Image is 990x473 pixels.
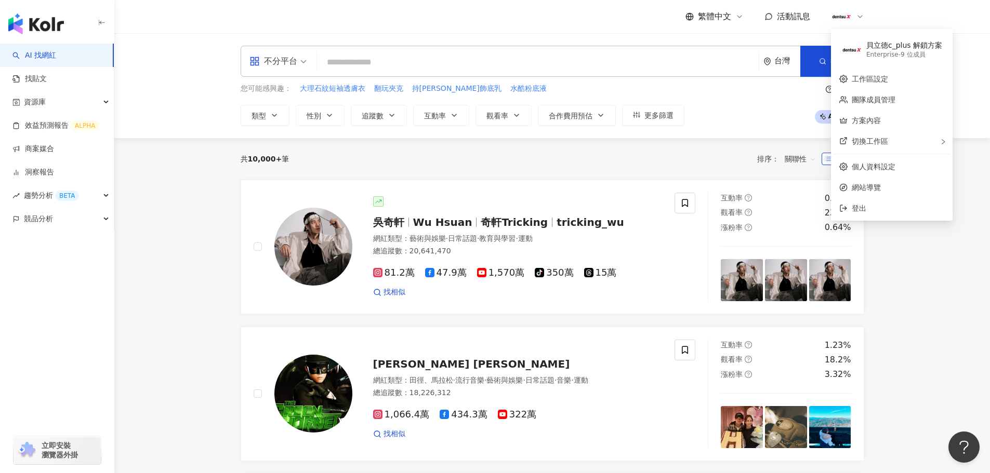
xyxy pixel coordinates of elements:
img: post-image [721,259,763,301]
span: 水酷粉底液 [510,84,547,94]
button: 性別 [296,105,345,126]
div: 共 筆 [241,155,289,163]
span: 1,570萬 [477,267,525,278]
span: 田徑、馬拉松 [410,376,453,384]
button: 觀看率 [476,105,532,126]
a: searchAI 找網紅 [12,50,56,61]
span: 10,000+ [248,155,282,163]
span: 漲粉率 [721,370,743,379]
img: KOL Avatar [274,355,352,433]
span: question-circle [745,209,752,216]
img: post-image [765,406,807,448]
div: 網紅類型 ： [373,375,663,386]
span: 大理石紋短袖透膚衣 [300,84,365,94]
iframe: Help Scout Beacon - Open [948,431,980,463]
a: chrome extension立即安裝 瀏覽器外掛 [14,436,101,464]
span: [PERSON_NAME] [PERSON_NAME] [373,358,570,370]
span: 合作費用預估 [549,112,592,120]
span: rise [12,192,20,199]
div: 0.64% [825,222,851,233]
button: 搜尋 [800,46,864,77]
div: 貝立德c_plus 解鎖方案 [866,40,942,51]
span: 更多篩選 [644,111,674,119]
span: 15萬 [584,267,617,278]
span: 運動 [518,234,533,242]
span: 觀看率 [721,355,743,363]
a: 效益預測報告ALPHA [12,120,99,131]
button: 更多篩選 [622,105,684,126]
span: question-circle [745,356,752,363]
button: 追蹤數 [351,105,407,126]
img: KOL Avatar [274,208,352,286]
span: · [555,376,557,384]
a: 找相似 [373,429,405,439]
span: Wu Hsuan [413,216,472,228]
span: 立即安裝 瀏覽器外掛 [42,441,78,460]
span: question-circle [745,371,752,378]
span: appstore [249,56,260,66]
a: 個人資料設定 [852,163,895,171]
img: post-image [809,259,851,301]
span: 觀看率 [486,112,508,120]
div: 18.2% [825,354,851,366]
button: 互動率 [413,105,469,126]
img: post-image [721,406,763,448]
span: 搜尋 [830,57,845,65]
span: 350萬 [535,267,573,278]
a: KOL Avatar吳奇軒Wu Hsuan奇軒Trickingtricking_wu網紅類型：藝術與娛樂·日常話題·教育與學習·運動總追蹤數：20,641,47081.2萬47.9萬1,570萬... [241,180,864,314]
div: Enterprise - 9 位成員 [866,50,942,59]
span: 活動訊息 [777,11,810,21]
span: 關聯性 [785,151,816,167]
div: 0.29% [825,193,851,204]
span: 類型 [252,112,266,120]
span: tricking_wu [557,216,624,228]
span: · [571,376,573,384]
button: 水酷粉底液 [510,83,547,94]
span: 流行音樂 [455,376,484,384]
img: 180x180px_JPG.jpg [831,7,851,26]
span: 您可能感興趣： [241,84,292,94]
a: KOL Avatar[PERSON_NAME] [PERSON_NAME]網紅類型：田徑、馬拉松·流行音樂·藝術與娛樂·日常話題·音樂·運動總追蹤數：18,226,3121,066.4萬434.... [241,327,864,461]
button: 大理石紋短袖透膚衣 [299,83,366,94]
span: question-circle [745,224,752,231]
span: 漲粉率 [721,223,743,232]
span: 找相似 [384,287,405,298]
span: 網站導覽 [852,182,944,193]
div: 1.23% [825,340,851,351]
a: 洞察報告 [12,167,54,178]
a: 團隊成員管理 [852,96,895,104]
span: 互動率 [721,341,743,349]
span: question-circle [745,341,752,348]
span: · [523,376,525,384]
span: 藝術與娛樂 [410,234,446,242]
span: 翻玩夾克 [374,84,403,94]
span: · [484,376,486,384]
img: 180x180px_JPG.jpg [842,40,862,60]
span: 資源庫 [24,90,46,114]
span: question-circle [826,86,833,93]
a: 工作區設定 [852,75,888,83]
span: 觀看率 [721,208,743,217]
span: 持[PERSON_NAME]飾底乳 [412,84,501,94]
span: 47.9萬 [425,267,467,278]
span: 性別 [307,112,321,120]
span: 繁體中文 [698,11,731,22]
img: chrome extension [17,442,37,458]
a: 方案內容 [852,116,881,125]
div: 總追蹤數 ： 20,641,470 [373,246,663,256]
span: 教育與學習 [479,234,516,242]
span: 競品分析 [24,207,53,231]
div: 排序： [757,151,822,167]
span: right [940,139,946,145]
div: 總追蹤數 ： 18,226,312 [373,388,663,398]
span: 找相似 [384,429,405,439]
button: 合作費用預估 [538,105,616,126]
img: post-image [765,259,807,301]
span: 1,066.4萬 [373,409,430,420]
div: BETA [55,191,79,201]
button: 持[PERSON_NAME]飾底乳 [412,83,502,94]
span: 互動率 [424,112,446,120]
span: 日常話題 [525,376,555,384]
span: 切換工作區 [852,137,888,145]
span: 吳奇軒 [373,216,404,228]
